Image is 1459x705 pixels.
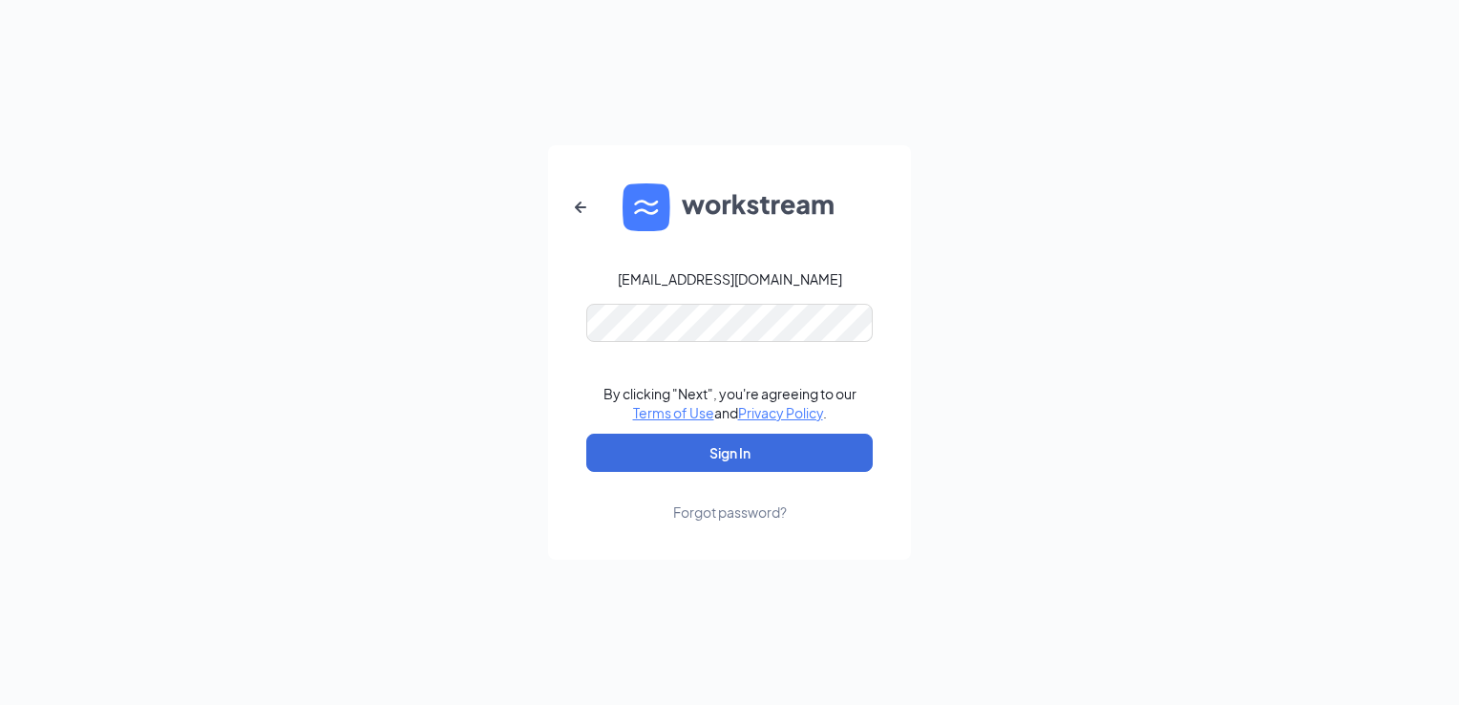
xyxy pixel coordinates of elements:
[633,404,714,421] a: Terms of Use
[623,183,836,231] img: WS logo and Workstream text
[673,472,787,522] a: Forgot password?
[738,404,823,421] a: Privacy Policy
[673,502,787,522] div: Forgot password?
[586,434,873,472] button: Sign In
[603,384,856,422] div: By clicking "Next", you're agreeing to our and .
[558,184,603,230] button: ArrowLeftNew
[569,196,592,219] svg: ArrowLeftNew
[618,269,842,288] div: [EMAIL_ADDRESS][DOMAIN_NAME]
